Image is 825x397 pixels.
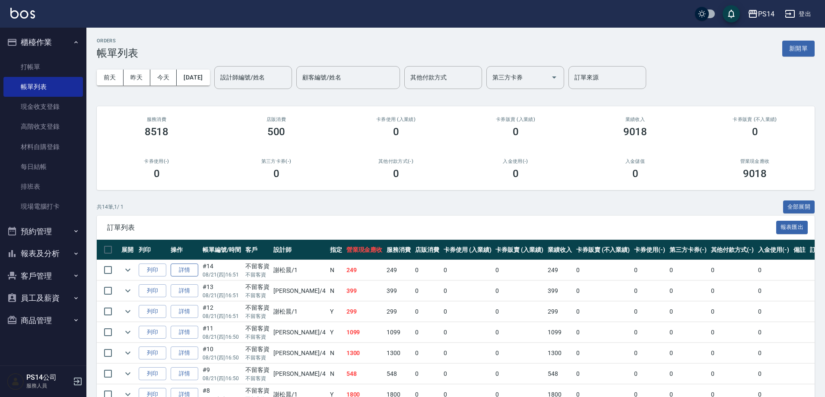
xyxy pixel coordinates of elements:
[413,260,441,280] td: 0
[139,326,166,339] button: 列印
[200,364,243,384] td: #9
[441,302,494,322] td: 0
[546,281,574,301] td: 399
[513,168,519,180] h3: 0
[441,240,494,260] th: 卡券使用 (入業績)
[7,373,24,390] img: Person
[546,260,574,280] td: 249
[776,221,808,234] button: 報表匯出
[121,264,134,276] button: expand row
[546,240,574,260] th: 業績收入
[3,177,83,197] a: 排班表
[271,302,327,322] td: 謝松晨 /1
[632,302,667,322] td: 0
[26,373,70,382] h5: PS14公司
[384,281,413,301] td: 399
[667,364,709,384] td: 0
[203,312,241,320] p: 08/21 (四) 16:51
[139,264,166,277] button: 列印
[344,281,385,301] td: 399
[346,159,445,164] h2: 其他付款方式(-)
[3,157,83,177] a: 每日結帳
[632,260,667,280] td: 0
[384,322,413,343] td: 1099
[574,240,632,260] th: 卡券販賣 (不入業績)
[782,41,815,57] button: 新開單
[709,343,756,363] td: 0
[744,5,778,23] button: PS14
[245,312,270,320] p: 不留客資
[328,240,344,260] th: 指定
[441,260,494,280] td: 0
[97,38,138,44] h2: ORDERS
[245,333,270,341] p: 不留客資
[709,364,756,384] td: 0
[145,126,169,138] h3: 8518
[139,284,166,298] button: 列印
[574,364,632,384] td: 0
[344,260,385,280] td: 249
[346,117,445,122] h2: 卡券使用 (入業績)
[3,242,83,265] button: 報表及分析
[756,260,791,280] td: 0
[3,309,83,332] button: 商品管理
[245,271,270,279] p: 不留客資
[200,240,243,260] th: 帳單編號/時間
[10,8,35,19] img: Logo
[441,322,494,343] td: 0
[667,343,709,363] td: 0
[121,367,134,380] button: expand row
[546,302,574,322] td: 299
[3,220,83,243] button: 預約管理
[3,57,83,77] a: 打帳單
[203,354,241,362] p: 08/21 (四) 16:50
[3,77,83,97] a: 帳單列表
[3,197,83,216] a: 現場電腦打卡
[124,70,150,86] button: 昨天
[413,240,441,260] th: 店販消費
[267,126,286,138] h3: 500
[271,240,327,260] th: 設計師
[171,284,198,298] a: 詳情
[107,223,776,232] span: 訂單列表
[441,281,494,301] td: 0
[743,168,767,180] h3: 9018
[171,346,198,360] a: 詳情
[328,260,344,280] td: N
[546,322,574,343] td: 1099
[709,302,756,322] td: 0
[200,260,243,280] td: #14
[574,302,632,322] td: 0
[384,364,413,384] td: 548
[121,284,134,297] button: expand row
[3,97,83,117] a: 現金收支登錄
[203,375,241,382] p: 08/21 (四) 16:50
[709,322,756,343] td: 0
[3,117,83,137] a: 高階收支登錄
[139,367,166,381] button: 列印
[203,271,241,279] p: 08/21 (四) 16:51
[493,322,546,343] td: 0
[154,168,160,180] h3: 0
[3,137,83,157] a: 材料自購登錄
[328,281,344,301] td: N
[393,126,399,138] h3: 0
[3,287,83,309] button: 員工及薪資
[171,305,198,318] a: 詳情
[632,364,667,384] td: 0
[632,322,667,343] td: 0
[245,262,270,271] div: 不留客資
[709,240,756,260] th: 其他付款方式(-)
[413,302,441,322] td: 0
[227,117,326,122] h2: 店販消費
[632,168,638,180] h3: 0
[752,126,758,138] h3: 0
[344,302,385,322] td: 299
[493,364,546,384] td: 0
[271,364,327,384] td: [PERSON_NAME] /4
[227,159,326,164] h2: 第三方卡券(-)
[756,240,791,260] th: 入金使用(-)
[245,283,270,292] div: 不留客資
[171,367,198,381] a: 詳情
[667,322,709,343] td: 0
